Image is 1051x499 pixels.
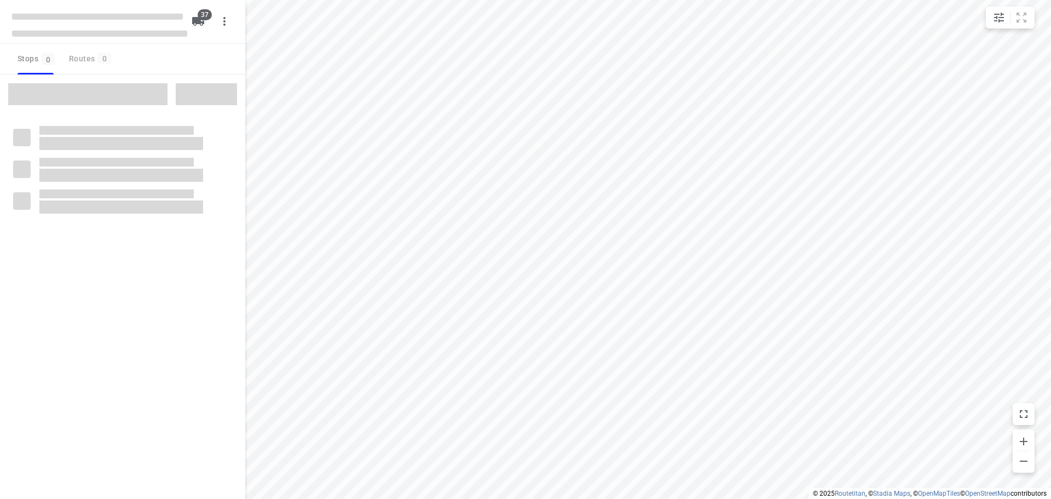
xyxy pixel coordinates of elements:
[988,7,1010,28] button: Map settings
[813,490,1047,497] li: © 2025 , © , © © contributors
[835,490,865,497] a: Routetitan
[918,490,960,497] a: OpenMapTiles
[873,490,910,497] a: Stadia Maps
[986,7,1035,28] div: small contained button group
[965,490,1010,497] a: OpenStreetMap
